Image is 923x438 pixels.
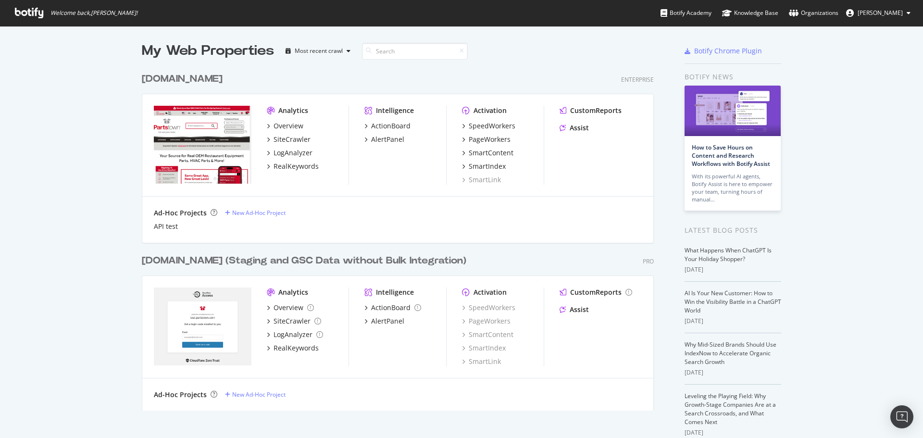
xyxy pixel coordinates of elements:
[267,162,319,171] a: RealKeywords
[278,106,308,115] div: Analytics
[890,405,913,428] div: Open Intercom Messenger
[50,9,137,17] span: Welcome back, [PERSON_NAME] !
[154,222,178,231] a: API test
[274,316,311,326] div: SiteCrawler
[295,48,343,54] div: Most recent crawl
[462,175,501,185] a: SmartLink
[685,72,781,82] div: Botify news
[274,148,312,158] div: LogAnalyzer
[232,209,286,217] div: New Ad-Hoc Project
[362,43,468,60] input: Search
[225,209,286,217] a: New Ad-Hoc Project
[685,86,781,136] img: How to Save Hours on Content and Research Workflows with Botify Assist
[469,162,506,171] div: SmartIndex
[364,121,411,131] a: ActionBoard
[621,75,654,84] div: Enterprise
[462,330,513,339] a: SmartContent
[154,288,251,365] img: partstownsecondary.com
[232,390,286,399] div: New Ad-Hoc Project
[274,135,311,144] div: SiteCrawler
[462,162,506,171] a: SmartIndex
[560,288,632,297] a: CustomReports
[570,305,589,314] div: Assist
[685,46,762,56] a: Botify Chrome Plugin
[371,303,411,313] div: ActionBoard
[570,106,622,115] div: CustomReports
[462,343,506,353] a: SmartIndex
[685,225,781,236] div: Latest Blog Posts
[474,288,507,297] div: Activation
[267,343,319,353] a: RealKeywords
[371,121,411,131] div: ActionBoard
[474,106,507,115] div: Activation
[274,330,312,339] div: LogAnalyzer
[858,9,903,17] span: Bonnie Gibbons
[685,368,781,377] div: [DATE]
[274,162,319,171] div: RealKeywords
[154,208,207,218] div: Ad-Hoc Projects
[462,357,501,366] a: SmartLink
[364,303,421,313] a: ActionBoard
[469,121,515,131] div: SpeedWorkers
[661,8,711,18] div: Botify Academy
[685,289,781,314] a: AI Is Your New Customer: How to Win the Visibility Battle in a ChatGPT World
[142,72,223,86] div: [DOMAIN_NAME]
[462,121,515,131] a: SpeedWorkers
[685,246,772,263] a: What Happens When ChatGPT Is Your Holiday Shopper?
[142,41,274,61] div: My Web Properties
[469,135,511,144] div: PageWorkers
[469,148,513,158] div: SmartContent
[560,106,622,115] a: CustomReports
[560,305,589,314] a: Assist
[692,173,773,203] div: With its powerful AI agents, Botify Assist is here to empower your team, turning hours of manual…
[570,288,622,297] div: CustomReports
[685,317,781,325] div: [DATE]
[154,390,207,400] div: Ad-Hoc Projects
[376,106,414,115] div: Intelligence
[462,148,513,158] a: SmartContent
[267,135,311,144] a: SiteCrawler
[838,5,918,21] button: [PERSON_NAME]
[267,330,323,339] a: LogAnalyzer
[267,303,314,313] a: Overview
[560,123,589,133] a: Assist
[685,392,776,426] a: Leveling the Playing Field: Why Growth-Stage Companies Are at a Search Crossroads, and What Comes...
[267,121,303,131] a: Overview
[462,135,511,144] a: PageWorkers
[154,106,251,184] img: partstown.com
[376,288,414,297] div: Intelligence
[274,121,303,131] div: Overview
[789,8,838,18] div: Organizations
[643,257,654,265] div: Pro
[694,46,762,56] div: Botify Chrome Plugin
[142,254,470,268] a: [DOMAIN_NAME] (Staging and GSC Data without Bulk Integration)
[462,316,511,326] a: PageWorkers
[364,316,404,326] a: AlertPanel
[267,316,321,326] a: SiteCrawler
[692,143,770,168] a: How to Save Hours on Content and Research Workflows with Botify Assist
[142,72,226,86] a: [DOMAIN_NAME]
[274,303,303,313] div: Overview
[685,340,776,366] a: Why Mid-Sized Brands Should Use IndexNow to Accelerate Organic Search Growth
[142,61,661,411] div: grid
[722,8,778,18] div: Knowledge Base
[267,148,312,158] a: LogAnalyzer
[685,265,781,274] div: [DATE]
[274,343,319,353] div: RealKeywords
[462,303,515,313] a: SpeedWorkers
[570,123,589,133] div: Assist
[371,316,404,326] div: AlertPanel
[278,288,308,297] div: Analytics
[142,254,466,268] div: [DOMAIN_NAME] (Staging and GSC Data without Bulk Integration)
[685,428,781,437] div: [DATE]
[225,390,286,399] a: New Ad-Hoc Project
[282,43,354,59] button: Most recent crawl
[371,135,404,144] div: AlertPanel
